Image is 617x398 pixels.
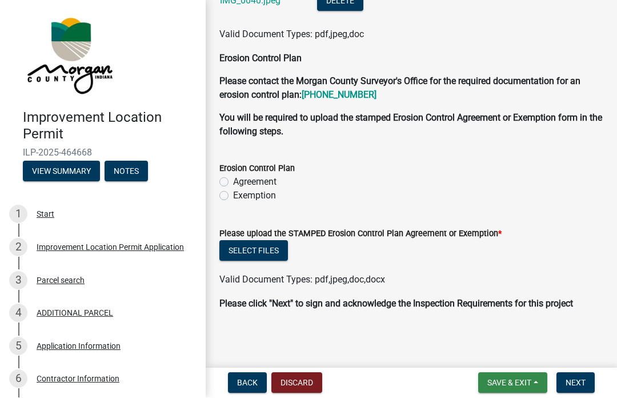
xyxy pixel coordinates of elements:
label: Erosion Control Plan [219,165,295,173]
button: Select files [219,241,288,261]
div: 3 [9,272,27,290]
div: Application Information [37,343,121,351]
span: Back [237,379,258,388]
span: Valid Document Types: pdf,jpeg,doc [219,29,364,40]
div: 1 [9,205,27,224]
a: [PHONE_NUMBER] [302,90,376,101]
wm-modal-confirm: Summary [23,168,100,177]
strong: Erosion Control Plan [219,53,302,64]
button: Back [228,373,267,393]
span: Next [566,379,586,388]
div: ADDITIONAL PARCEL [37,309,113,317]
h4: Improvement Location Permit [23,110,197,143]
img: Morgan County, Indiana [23,12,115,98]
div: 2 [9,238,27,257]
button: Save & Exit [478,373,547,393]
span: Save & Exit [487,379,531,388]
div: Contractor Information [37,375,119,383]
label: Exemption [233,189,276,203]
button: Next [556,373,595,393]
div: 6 [9,370,27,388]
strong: You will be required to upload the stamped Erosion Control Agreement or Exemption form in the fol... [219,113,602,137]
strong: Please click "Next" to sign and acknowledge the Inspection Requirements for this project [219,298,573,309]
span: ILP-2025-464668 [23,148,183,158]
button: Notes [105,161,148,182]
div: 4 [9,304,27,323]
div: 5 [9,337,27,356]
div: Parcel search [37,277,85,285]
label: Agreement [233,176,277,189]
div: Improvement Location Permit Application [37,244,184,252]
span: Valid Document Types: pdf,jpeg,doc,docx [219,274,385,285]
strong: Please contact the Morgan County Surveyor's Office for the required documentation for an erosion ... [219,76,580,101]
button: View Summary [23,161,100,182]
label: Please upload the STAMPED Erosion Control Plan Agreement or Exemption [219,230,502,238]
div: Start [37,210,54,218]
button: Discard [271,373,322,393]
wm-modal-confirm: Notes [105,168,148,177]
